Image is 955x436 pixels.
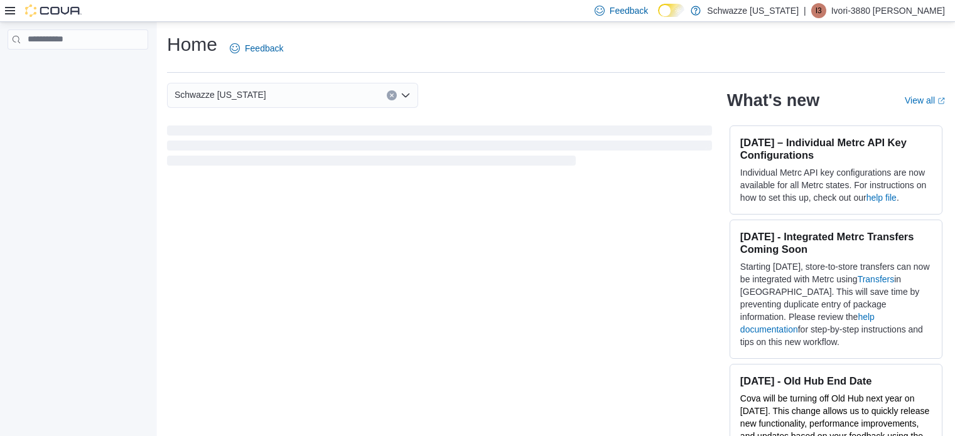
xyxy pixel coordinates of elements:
[740,136,932,161] h3: [DATE] – Individual Metrc API Key Configurations
[175,87,266,102] span: Schwazze [US_STATE]
[401,90,411,100] button: Open list of options
[245,42,283,55] span: Feedback
[740,260,932,348] p: Starting [DATE], store-to-store transfers can now be integrated with Metrc using in [GEOGRAPHIC_D...
[707,3,799,18] p: Schwazze [US_STATE]
[740,230,932,255] h3: [DATE] - Integrated Metrc Transfers Coming Soon
[905,95,945,105] a: View allExternal link
[8,52,148,82] nav: Complex example
[740,375,932,387] h3: [DATE] - Old Hub End Date
[740,312,875,334] a: help documentation
[387,90,397,100] button: Clear input
[658,4,684,17] input: Dark Mode
[167,128,712,168] span: Loading
[858,274,895,284] a: Transfers
[25,4,82,17] img: Cova
[167,32,217,57] h1: Home
[610,4,648,17] span: Feedback
[804,3,806,18] p: |
[727,90,819,110] h2: What's new
[811,3,826,18] div: Ivori-3880 Johnson
[937,97,945,105] svg: External link
[225,36,288,61] a: Feedback
[831,3,945,18] p: Ivori-3880 [PERSON_NAME]
[816,3,822,18] span: I3
[866,193,897,203] a: help file
[740,166,932,204] p: Individual Metrc API key configurations are now available for all Metrc states. For instructions ...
